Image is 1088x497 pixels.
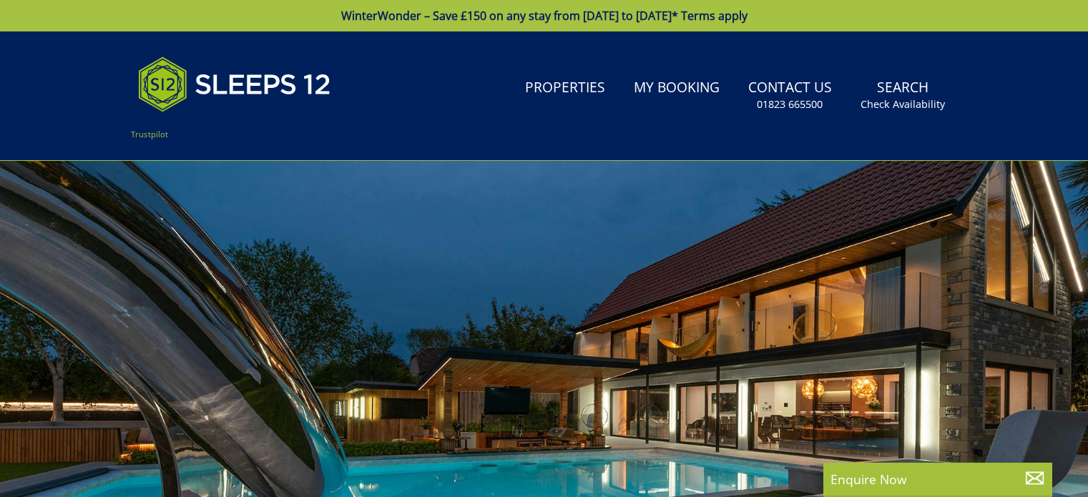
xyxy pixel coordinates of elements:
small: Check Availability [861,97,945,112]
a: SearchCheck Availability [855,72,951,119]
a: Properties [519,72,611,104]
a: My Booking [628,72,725,104]
p: Enquire Now [830,470,1045,488]
a: Trustpilot [131,129,168,139]
small: 01823 665500 [757,97,823,112]
a: Contact Us01823 665500 [743,72,838,119]
img: Sleeps 12 [138,49,331,120]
